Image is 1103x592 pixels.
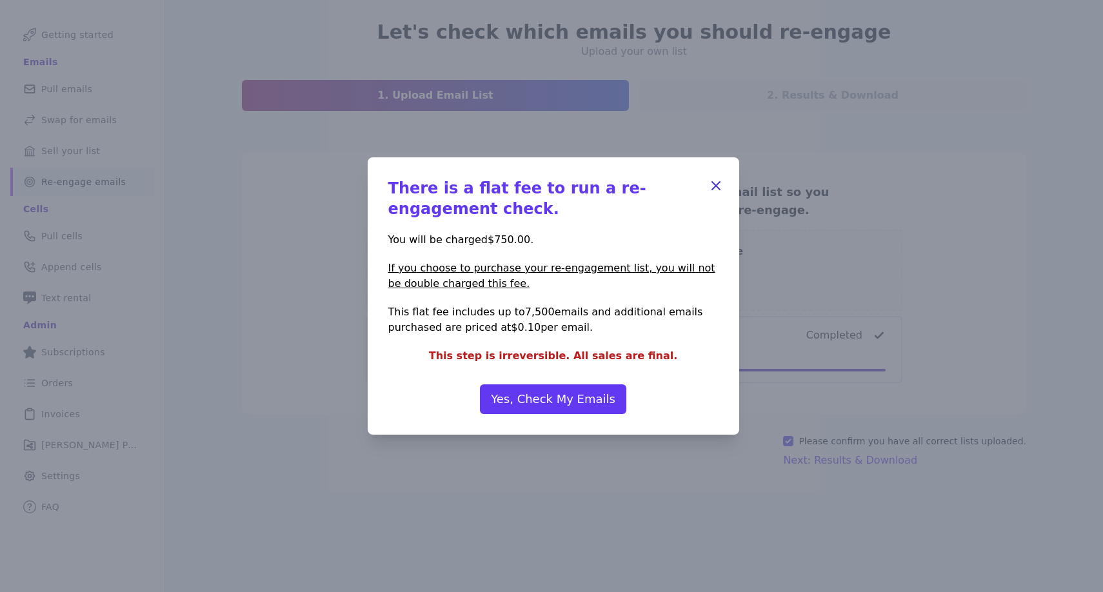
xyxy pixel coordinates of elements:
p: There is a flat fee to run a re-engagement check. [388,178,719,219]
p: You will be charged $750.00 . [388,232,719,248]
button: Yes, Check My Emails [480,384,626,414]
p: This flat fee includes up to 7,500 emails and additional emails purchased are priced at $0.10 per... [388,304,719,335]
p: If you choose to purchase your re-engagement list, you will not be double charged this fee. [388,261,719,291]
p: This step is irreversible. All sales are final. [388,348,719,364]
